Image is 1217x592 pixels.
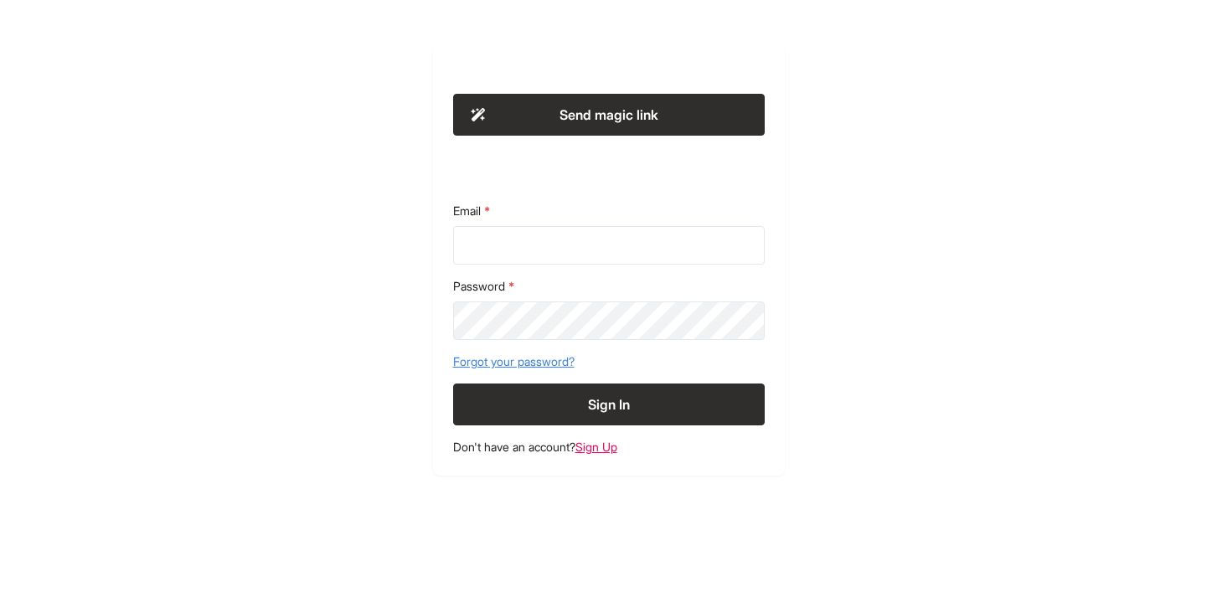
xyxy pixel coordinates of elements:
a: Sign Up [575,440,617,454]
button: Sign In [453,384,765,425]
a: Forgot your password? [453,353,765,370]
button: Send magic link [453,94,765,136]
label: Password [453,278,765,295]
footer: Don't have an account? [453,439,765,456]
label: Email [453,203,765,219]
